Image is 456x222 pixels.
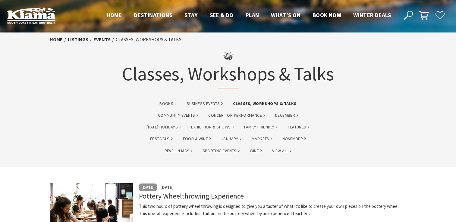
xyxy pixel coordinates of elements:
a: Exhibition & Shows [191,124,234,131]
a: Community Events [158,112,198,119]
p: This two hours of pottery wheel throwing is designed to give you a taster of what it’s like to cr... [139,203,407,217]
a: listings [68,36,88,43]
a: Food & Wine [183,135,211,142]
a: [DATE] Holidays [146,124,181,131]
a: November [282,135,306,142]
span: Book now [313,11,341,19]
span: What’s On [271,11,300,19]
a: Featured [288,124,310,131]
a: January [221,135,241,142]
p: [DATE] [141,184,155,191]
a: Festivals [150,135,173,142]
a: Books [159,100,176,107]
span: Destinations [134,11,172,19]
a: Home [50,36,63,43]
li: Classes, Workshops & Talks [116,36,181,44]
a: Sporting Events [203,147,240,154]
span: Stay [184,11,198,19]
a: wine [250,147,262,154]
img: Kiama Logo [7,7,55,24]
span: See & Do [210,11,234,19]
h1: Classes, Workshops & Talks [122,47,334,88]
span: [DATE] [160,184,174,190]
a: Markets [252,135,272,142]
a: Concert or Performance [208,112,265,119]
span: Plan [246,11,259,19]
a: Revel In May [165,147,192,154]
span: Home [107,11,122,19]
a: Family Friendly [244,124,278,131]
span: Winter Deals [353,11,391,19]
a: Business Events [187,100,223,107]
nav: Main Menu [101,11,397,20]
a: December [275,112,298,119]
a: View All [272,147,291,154]
a: Events [93,36,111,43]
a: Classes, Workshops & Talks [233,100,296,107]
a: Pottery Wheelthrowing Experience [139,191,244,201]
